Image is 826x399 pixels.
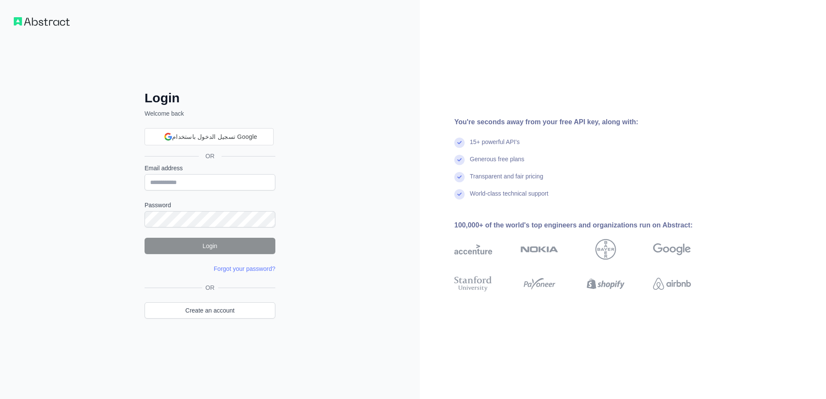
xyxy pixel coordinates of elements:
[470,138,520,155] div: 15+ powerful API's
[454,274,492,293] img: stanford university
[653,274,691,293] img: airbnb
[454,239,492,260] img: accenture
[470,189,549,206] div: World-class technical support
[145,109,275,118] p: Welcome back
[145,128,274,145] div: تسجيل الدخول باستخدام Google
[470,155,524,172] div: Generous free plans
[454,172,465,182] img: check mark
[653,239,691,260] img: google
[145,201,275,209] label: Password
[145,238,275,254] button: Login
[145,164,275,172] label: Email address
[145,90,275,106] h2: Login
[199,152,222,160] span: OR
[454,189,465,199] img: check mark
[454,138,465,148] img: check mark
[521,239,558,260] img: nokia
[214,265,275,272] a: Forgot your password?
[145,302,275,319] a: Create an account
[521,274,558,293] img: payoneer
[595,239,616,260] img: bayer
[454,220,718,230] div: 100,000+ of the world's top engineers and organizations run on Abstract:
[14,17,70,26] img: Workflow
[470,172,543,189] div: Transparent and fair pricing
[172,132,257,141] span: تسجيل الدخول باستخدام Google
[454,155,465,165] img: check mark
[202,283,218,292] span: OR
[587,274,625,293] img: shopify
[454,117,718,127] div: You're seconds away from your free API key, along with:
